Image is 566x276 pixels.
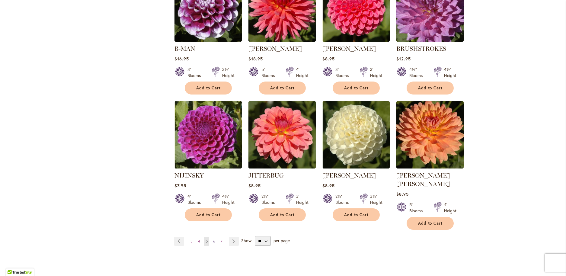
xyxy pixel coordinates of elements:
[259,82,306,95] button: Add to Cart
[335,66,352,79] div: 3" Blooms
[206,239,208,243] span: 5
[407,82,454,95] button: Add to Cart
[396,101,464,168] img: GABRIELLE MARIE
[396,164,464,170] a: GABRIELLE MARIE
[333,82,380,95] button: Add to Cart
[196,212,221,217] span: Add to Cart
[370,66,382,79] div: 3' Height
[219,237,224,246] a: 7
[212,237,217,246] a: 6
[197,237,202,246] a: 4
[174,56,189,62] span: $16.95
[322,101,390,168] img: WHITE NETTIE
[409,202,426,214] div: 5" Blooms
[444,66,456,79] div: 4½' Height
[248,101,316,168] img: JITTERBUG
[344,212,369,217] span: Add to Cart
[418,85,443,91] span: Add to Cart
[344,85,369,91] span: Add to Cart
[187,193,204,205] div: 4" Blooms
[335,193,352,205] div: 2½" Blooms
[322,164,390,170] a: WHITE NETTIE
[261,193,278,205] div: 2½" Blooms
[322,56,335,62] span: $8.95
[198,239,200,243] span: 4
[196,85,221,91] span: Add to Cart
[174,172,204,179] a: NIJINSKY
[273,238,290,243] span: per page
[322,45,376,52] a: [PERSON_NAME]
[396,37,464,43] a: BRUSHSTROKES
[296,66,309,79] div: 4' Height
[333,208,380,221] button: Add to Cart
[5,255,21,271] iframe: Launch Accessibility Center
[185,82,232,95] button: Add to Cart
[248,172,284,179] a: JITTERBUG
[185,208,232,221] button: Add to Cart
[444,202,456,214] div: 4' Height
[248,37,316,43] a: LINDY
[296,193,309,205] div: 3' Height
[222,193,235,205] div: 4½' Height
[174,164,242,170] a: NIJINSKY
[396,56,411,62] span: $12.95
[189,237,194,246] a: 3
[222,66,235,79] div: 3½' Height
[187,66,204,79] div: 3" Blooms
[248,164,316,170] a: JITTERBUG
[248,45,302,52] a: [PERSON_NAME]
[174,183,186,188] span: $7.95
[248,183,261,188] span: $8.95
[241,238,251,243] span: Show
[396,45,446,52] a: BRUSHSTROKES
[190,239,193,243] span: 3
[396,191,409,197] span: $8.95
[370,193,382,205] div: 3½' Height
[407,217,454,230] button: Add to Cart
[322,172,376,179] a: [PERSON_NAME]
[270,85,295,91] span: Add to Cart
[248,56,263,62] span: $18.95
[322,37,390,43] a: REBECCA LYNN
[174,45,195,52] a: B-MAN
[174,101,242,168] img: NIJINSKY
[213,239,215,243] span: 6
[322,183,335,188] span: $8.95
[409,66,426,79] div: 4½" Blooms
[396,172,450,188] a: [PERSON_NAME] [PERSON_NAME]
[174,37,242,43] a: B-MAN
[259,208,306,221] button: Add to Cart
[418,221,443,226] span: Add to Cart
[261,66,278,79] div: 5" Blooms
[270,212,295,217] span: Add to Cart
[221,239,222,243] span: 7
